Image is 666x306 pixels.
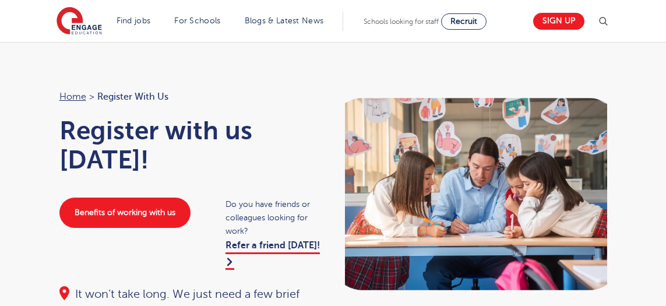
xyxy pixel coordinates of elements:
a: Sign up [533,13,584,30]
span: Schools looking for staff [364,17,439,26]
span: Register with us [97,89,168,104]
a: Benefits of working with us [59,198,191,228]
a: Recruit [441,13,487,30]
span: Do you have friends or colleagues looking for work? [225,198,321,238]
nav: breadcrumb [59,89,322,104]
a: For Schools [174,16,220,25]
span: Recruit [450,17,477,26]
a: Blogs & Latest News [245,16,324,25]
h1: Register with us [DATE]! [59,116,322,174]
span: > [89,92,94,102]
a: Home [59,92,86,102]
a: Refer a friend [DATE]! [225,240,320,269]
img: Engage Education [57,7,102,36]
a: Find jobs [117,16,151,25]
